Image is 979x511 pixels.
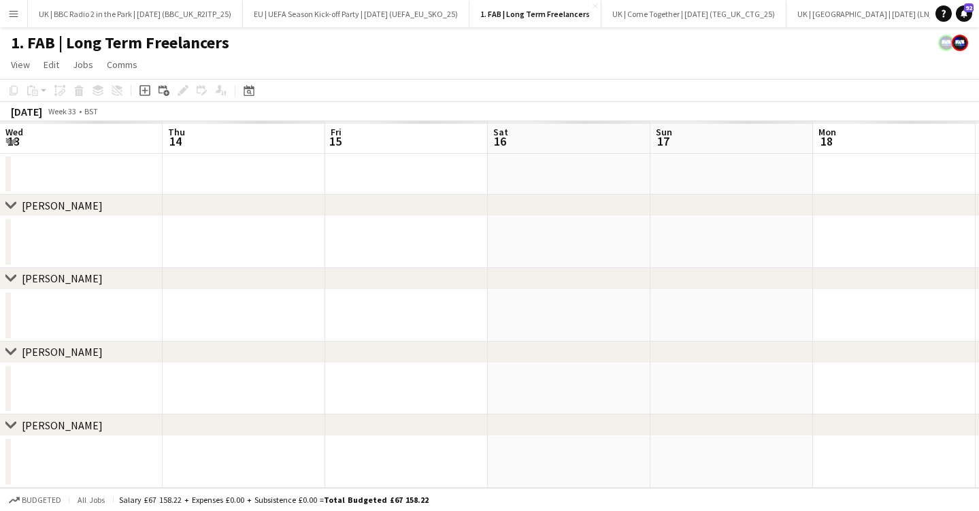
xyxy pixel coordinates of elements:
span: Sat [493,126,508,138]
span: 92 [964,3,974,12]
span: 16 [491,133,508,149]
span: Mon [818,126,836,138]
a: Jobs [67,56,99,73]
span: 13 [3,133,23,149]
span: 18 [816,133,836,149]
span: Budgeted [22,495,61,505]
span: Edit [44,59,59,71]
div: [DATE] [11,105,42,118]
span: Thu [168,126,185,138]
button: UK | BBC Radio 2 in the Park | [DATE] (BBC_UK_R2ITP_25) [28,1,243,27]
button: EU | UEFA Season Kick-off Party | [DATE] (UEFA_EU_SKO_25) [243,1,469,27]
a: 92 [956,5,972,22]
app-user-avatar: FAB Recruitment [952,35,968,51]
span: Wed [5,126,23,138]
div: [PERSON_NAME] [22,271,103,285]
span: Fri [331,126,342,138]
span: 17 [654,133,672,149]
span: 15 [329,133,342,149]
h1: 1. FAB | Long Term Freelancers [11,33,229,53]
span: Week 33 [45,106,79,116]
div: BST [84,106,98,116]
button: 1. FAB | Long Term Freelancers [469,1,601,27]
a: Edit [38,56,65,73]
button: Budgeted [7,493,63,508]
div: [PERSON_NAME] [22,418,103,432]
span: 14 [166,133,185,149]
span: All jobs [75,495,107,505]
span: Sun [656,126,672,138]
app-user-avatar: FAB Recruitment [938,35,955,51]
div: [PERSON_NAME] [22,199,103,212]
button: UK | Come Together | [DATE] (TEG_UK_CTG_25) [601,1,786,27]
span: View [11,59,30,71]
span: Comms [107,59,137,71]
span: Jobs [73,59,93,71]
div: Salary £67 158.22 + Expenses £0.00 + Subsistence £0.00 = [119,495,429,505]
span: Total Budgeted £67 158.22 [324,495,429,505]
a: View [5,56,35,73]
a: Comms [101,56,143,73]
div: [PERSON_NAME] [22,345,103,359]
